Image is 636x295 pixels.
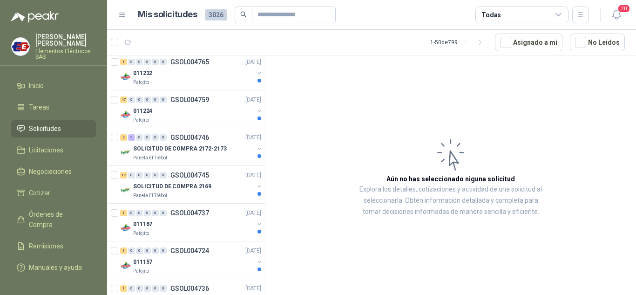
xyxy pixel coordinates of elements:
[11,206,96,233] a: Órdenes de Compra
[138,8,197,21] h1: Mis solicitudes
[160,210,167,216] div: 0
[128,96,135,103] div: 0
[144,134,151,141] div: 0
[120,172,127,178] div: 17
[11,259,96,276] a: Manuales y ayuda
[160,59,167,65] div: 0
[144,210,151,216] div: 0
[29,166,72,177] span: Negociaciones
[495,34,562,51] button: Asignado a mi
[120,260,131,271] img: Company Logo
[29,123,61,134] span: Solicitudes
[29,102,49,112] span: Tareas
[152,247,159,254] div: 0
[160,285,167,292] div: 0
[205,9,227,21] span: 3026
[170,134,209,141] p: GSOL004746
[29,262,82,273] span: Manuales y ayuda
[120,207,263,237] a: 1 0 0 0 0 0 GSOL004737[DATE] Company Logo011167Patojito
[120,96,127,103] div: 47
[35,48,96,60] p: Elementos Eléctricos SAS
[133,230,149,237] p: Patojito
[136,247,143,254] div: 0
[160,247,167,254] div: 0
[29,241,63,251] span: Remisiones
[35,34,96,47] p: [PERSON_NAME] [PERSON_NAME]
[128,172,135,178] div: 0
[133,117,149,124] p: Patojito
[133,220,152,229] p: 011167
[120,285,127,292] div: 1
[245,58,261,67] p: [DATE]
[170,247,209,254] p: GSOL004724
[128,134,135,141] div: 3
[170,285,209,292] p: GSOL004736
[152,96,159,103] div: 0
[481,10,501,20] div: Todas
[136,285,143,292] div: 0
[152,210,159,216] div: 0
[120,185,131,196] img: Company Logo
[120,170,263,199] a: 17 0 0 0 0 0 GSOL004745[DATE] Company LogoSOLICITUD DE COMPRA 2169Panela El Trébol
[29,188,50,198] span: Cotizar
[120,245,263,275] a: 1 0 0 0 0 0 GSOL004724[DATE] Company Logo011157Patojito
[29,81,44,91] span: Inicio
[170,59,209,65] p: GSOL004765
[152,172,159,178] div: 0
[359,184,543,218] p: Explora los detalles, cotizaciones y actividad de una solicitud al seleccionarla. Obtén informaci...
[11,163,96,180] a: Negociaciones
[11,184,96,202] a: Cotizar
[570,34,625,51] button: No Leídos
[170,210,209,216] p: GSOL004737
[170,96,209,103] p: GSOL004759
[120,59,127,65] div: 1
[144,172,151,178] div: 0
[133,154,167,162] p: Panela El Trébol
[120,109,131,120] img: Company Logo
[617,4,630,13] span: 20
[160,172,167,178] div: 0
[133,192,167,199] p: Panela El Trébol
[144,96,151,103] div: 0
[120,222,131,233] img: Company Logo
[128,285,135,292] div: 0
[133,79,149,86] p: Patojito
[136,96,143,103] div: 0
[245,284,261,293] p: [DATE]
[136,134,143,141] div: 0
[11,98,96,116] a: Tareas
[128,247,135,254] div: 0
[245,96,261,104] p: [DATE]
[120,94,263,124] a: 47 0 0 0 0 0 GSOL004759[DATE] Company Logo011224Patojito
[11,11,59,22] img: Logo peakr
[133,144,227,153] p: SOLICITUD DE COMPRA 2172-2173
[136,59,143,65] div: 0
[144,59,151,65] div: 0
[128,59,135,65] div: 0
[152,285,159,292] div: 0
[160,96,167,103] div: 0
[29,145,63,155] span: Licitaciones
[152,59,159,65] div: 0
[12,38,29,55] img: Company Logo
[160,134,167,141] div: 0
[120,132,263,162] a: 2 3 0 0 0 0 GSOL004746[DATE] Company LogoSOLICITUD DE COMPRA 2172-2173Panela El Trébol
[430,35,487,50] div: 1 - 50 de 799
[245,171,261,180] p: [DATE]
[11,141,96,159] a: Licitaciones
[152,134,159,141] div: 0
[11,77,96,95] a: Inicio
[120,247,127,254] div: 1
[386,174,515,184] h3: Aún no has seleccionado niguna solicitud
[245,247,261,255] p: [DATE]
[245,133,261,142] p: [DATE]
[245,209,261,218] p: [DATE]
[136,210,143,216] div: 0
[128,210,135,216] div: 0
[120,56,263,86] a: 1 0 0 0 0 0 GSOL004765[DATE] Company Logo011232Patojito
[240,11,247,18] span: search
[144,285,151,292] div: 0
[120,147,131,158] img: Company Logo
[133,107,152,116] p: 011224
[120,210,127,216] div: 1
